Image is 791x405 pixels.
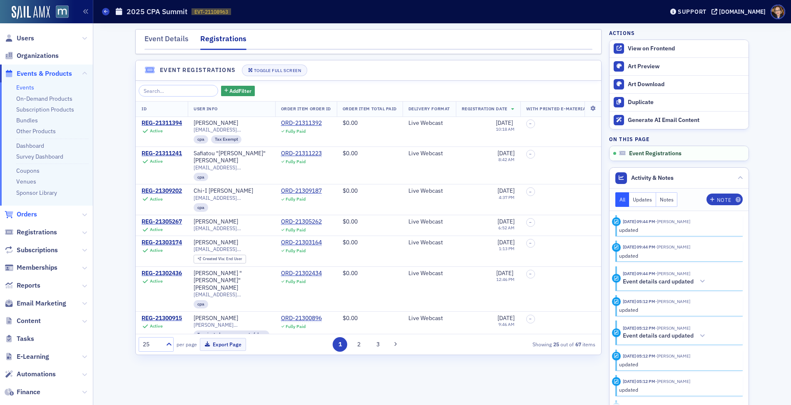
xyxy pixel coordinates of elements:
[17,370,56,379] span: Automations
[497,187,515,194] span: [DATE]
[194,270,269,292] div: [PERSON_NAME] "[PERSON_NAME]" [PERSON_NAME]
[12,6,50,19] img: SailAMX
[144,33,189,49] div: Event Details
[281,187,322,195] div: ORD-21309187
[711,9,769,15] button: [DOMAIN_NAME]
[609,135,749,143] h4: On this page
[50,5,69,20] a: View Homepage
[200,338,246,351] button: Export Page
[229,87,251,94] span: Add Filter
[194,187,253,195] a: Chi-I [PERSON_NAME]
[17,388,40,397] span: Finance
[194,164,269,171] span: [EMAIL_ADDRESS][DOMAIN_NAME]
[150,227,163,232] div: Active
[194,195,269,201] span: [EMAIL_ADDRESS][DOMAIN_NAME]
[612,243,621,252] div: Update
[194,127,269,133] span: [EMAIL_ADDRESS][DOMAIN_NAME]
[17,210,37,219] span: Orders
[16,106,74,113] a: Subscription Products
[619,360,737,368] div: updated
[17,228,57,237] span: Registrations
[623,271,655,276] time: 9/17/2025 09:44 PM
[498,321,515,327] time: 9:46 AM
[142,315,182,322] a: REG-21300915
[678,8,706,15] div: Support
[16,95,72,102] a: On-Demand Products
[498,157,515,162] time: 8:42 AM
[150,248,163,253] div: Active
[462,106,507,112] span: Registration Date
[574,340,582,348] strong: 67
[16,84,34,91] a: Events
[408,270,450,277] div: Live Webcast
[623,353,655,359] time: 9/9/2025 05:12 PM
[142,150,182,157] a: REG-21311241
[343,269,358,277] span: $0.00
[628,81,744,88] div: Art Download
[150,196,163,202] div: Active
[194,300,208,308] div: cpa
[343,106,397,112] span: Order Item Total Paid
[529,316,532,321] span: –
[655,325,690,331] span: Michelle Brown
[496,119,513,127] span: [DATE]
[623,277,708,286] button: Event details card updated
[529,220,532,225] span: –
[552,340,560,348] strong: 25
[17,69,72,78] span: Events & Products
[17,51,59,60] span: Organizations
[529,189,532,194] span: –
[628,99,744,106] div: Duplicate
[343,239,358,246] span: $0.00
[5,316,41,325] a: Content
[408,187,450,195] div: Live Webcast
[619,306,737,313] div: updated
[286,279,306,284] div: Fully Paid
[194,315,238,322] div: [PERSON_NAME]
[211,135,242,144] div: Tax Exempt
[5,352,49,361] a: E-Learning
[194,330,269,339] div: Terminated - non-payment of dues
[242,65,308,76] button: Toggle Full Screen
[286,129,306,134] div: Fully Paid
[17,352,49,361] span: E-Learning
[496,126,515,132] time: 10:18 AM
[623,298,655,304] time: 9/9/2025 05:12 PM
[619,386,737,393] div: updated
[609,93,749,111] button: Duplicate
[371,337,385,352] button: 3
[496,276,515,282] time: 12:46 PM
[5,69,72,78] a: Events & Products
[194,119,238,127] a: [PERSON_NAME]
[343,187,358,194] span: $0.00
[194,322,269,328] span: [PERSON_NAME][EMAIL_ADDRESS][PERSON_NAME][DOMAIN_NAME]
[612,297,621,306] div: Update
[254,68,301,73] div: Toggle Full Screen
[629,150,682,157] span: Event Registrations
[194,203,208,211] div: cpa
[623,244,655,250] time: 9/17/2025 09:44 PM
[17,299,66,308] span: Email Marketing
[194,239,238,246] a: [PERSON_NAME]
[150,128,163,134] div: Active
[286,159,306,164] div: Fully Paid
[352,337,366,352] button: 2
[628,117,744,124] div: Generate AI Email Content
[408,239,450,246] div: Live Webcast
[17,281,40,290] span: Reports
[142,119,182,127] a: REG-21311394
[499,246,515,251] time: 1:13 PM
[281,218,322,226] a: ORD-21305262
[281,239,322,246] a: ORD-21303164
[497,239,515,246] span: [DATE]
[612,274,621,283] div: Activity
[150,159,163,164] div: Active
[623,219,655,224] time: 9/17/2025 09:44 PM
[142,106,147,112] span: ID
[343,314,358,322] span: $0.00
[628,45,744,52] div: View on Frontend
[150,323,163,329] div: Active
[623,325,655,331] time: 9/9/2025 05:12 PM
